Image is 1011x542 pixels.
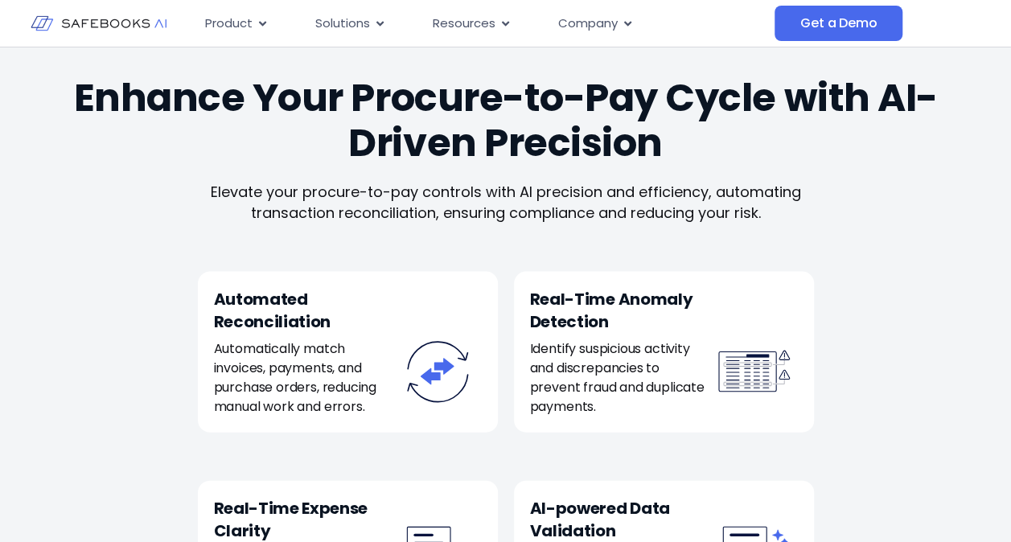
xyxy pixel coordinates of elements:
span: Real-Time Expense Clarity​ [214,496,368,541]
p: Elevate your procure-to-pay controls with AI precision and efficiency, automating transaction rec... [203,181,808,223]
h2: Enhance Your Procure-to-Pay Cycle with AI-Driven Precision​ [49,75,963,165]
span: Automated Reconciliation​​ [214,287,331,332]
span: Real-Time Anomaly Detection [530,287,693,332]
a: Get a Demo [775,6,902,41]
span: Resources [433,14,495,33]
p: Automatically match invoices, payments, and purchase orders, reducing manual work and errors. [214,339,393,416]
span: Company [558,14,618,33]
span: AI-powered Data Validation [530,496,670,541]
span: Get a Demo [800,15,877,31]
nav: Menu [192,8,775,39]
span: Solutions [315,14,370,33]
span: Product [205,14,253,33]
p: Identify suspicious activity and discrepancies to prevent fraud and duplicate payments.​​​ [530,339,709,416]
div: Menu Toggle [192,8,775,39]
